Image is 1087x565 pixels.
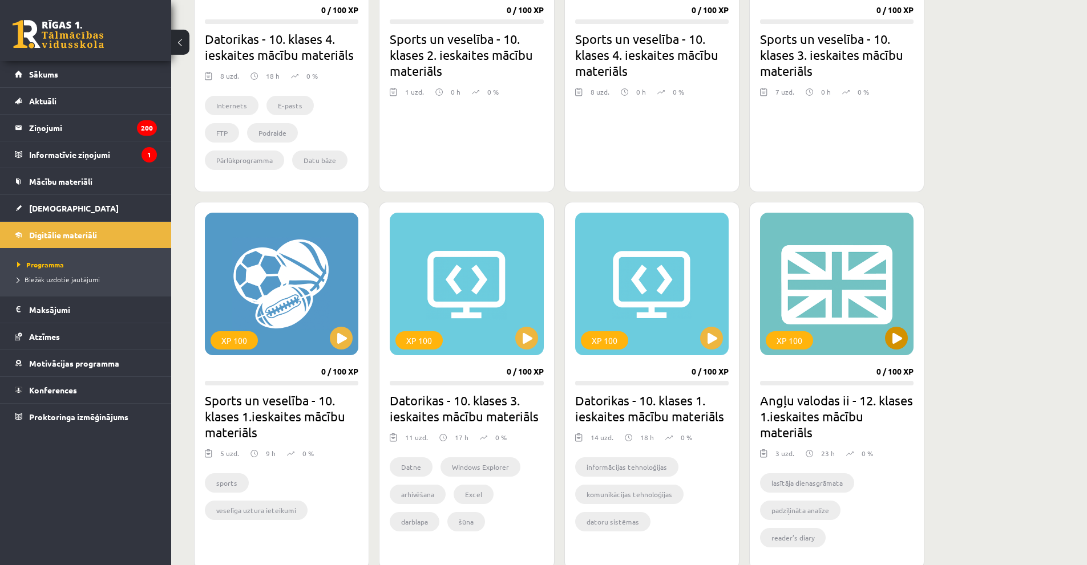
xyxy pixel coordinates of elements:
a: Rīgas 1. Tālmācības vidusskola [13,20,104,48]
span: Biežāk uzdotie jautājumi [17,275,100,284]
p: 18 h [266,71,280,81]
i: 1 [142,147,157,162]
div: 5 uzd. [220,448,239,465]
a: Atzīmes [15,323,157,349]
div: 8 uzd. [591,87,609,104]
div: 8 uzd. [220,71,239,88]
div: XP 100 [581,331,628,349]
h2: Sports un veselība - 10. klases 2. ieskaites mācību materiāls [390,31,543,79]
a: Proktoringa izmēģinājums [15,404,157,430]
h2: Angļu valodas ii - 12. klases 1.ieskaites mācību materiāls [760,392,914,440]
span: Digitālie materiāli [29,230,97,240]
li: reader’s diary [760,528,826,547]
p: 0 h [451,87,460,97]
a: Sākums [15,61,157,87]
p: 0 % [495,432,507,442]
p: 0 % [681,432,692,442]
a: [DEMOGRAPHIC_DATA] [15,195,157,221]
li: arhivēšana [390,485,446,504]
a: Maksājumi [15,296,157,323]
li: Datu bāze [292,151,347,170]
span: Atzīmes [29,331,60,342]
li: Excel [454,485,494,504]
li: sports [205,473,249,493]
a: Biežāk uzdotie jautājumi [17,274,160,284]
span: Proktoringa izmēģinājums [29,412,128,422]
h2: Datorikas - 10. klases 3. ieskaites mācību materiāls [390,392,543,424]
p: 17 h [455,432,468,442]
p: 0 % [302,448,314,458]
li: Windows Explorer [441,457,520,477]
li: FTP [205,123,239,143]
li: šūna [447,512,485,531]
legend: Informatīvie ziņojumi [29,141,157,168]
div: 11 uzd. [405,432,428,449]
h2: Sports un veselība - 10. klases 3. ieskaites mācību materiāls [760,31,914,79]
p: 0 % [306,71,318,81]
p: 0 h [821,87,831,97]
li: datoru sistēmas [575,512,650,531]
li: veselīga uztura ieteikumi [205,501,308,520]
li: padziļināta analīze [760,501,840,520]
li: Internets [205,96,258,115]
li: komunikācijas tehnoloģijas [575,485,684,504]
li: lasītāja dienasgrāmata [760,473,854,493]
a: Digitālie materiāli [15,222,157,248]
li: Podraide [247,123,298,143]
p: 0 % [862,448,873,458]
li: darblapa [390,512,439,531]
h2: Datorikas - 10. klases 4. ieskaites mācību materiāls [205,31,358,63]
div: XP 100 [395,331,443,349]
a: Programma [17,259,160,270]
legend: Maksājumi [29,296,157,323]
legend: Ziņojumi [29,115,157,141]
a: Motivācijas programma [15,350,157,376]
p: 18 h [640,432,654,442]
p: 9 h [266,448,276,458]
a: Mācību materiāli [15,168,157,194]
div: 1 uzd. [405,87,424,104]
div: XP 100 [211,331,258,349]
li: informācijas tehnoloģijas [575,457,678,477]
span: Programma [17,260,64,269]
a: Informatīvie ziņojumi1 [15,141,157,168]
p: 0 % [487,87,499,97]
span: Konferences [29,385,77,395]
p: 0 % [673,87,684,97]
h2: Datorikas - 10. klases 1. ieskaites mācību materiāls [575,392,729,424]
span: Motivācijas programma [29,358,119,368]
p: 0 h [636,87,646,97]
span: [DEMOGRAPHIC_DATA] [29,203,119,213]
h2: Sports un veselība - 10. klases 4. ieskaites mācību materiāls [575,31,729,79]
div: 14 uzd. [591,432,613,449]
div: XP 100 [766,331,813,349]
a: Konferences [15,377,157,403]
a: Ziņojumi200 [15,115,157,141]
li: E-pasts [266,96,314,115]
div: 3 uzd. [775,448,794,465]
h2: Sports un veselība - 10. klases 1.ieskaites mācību materiāls [205,392,358,440]
i: 200 [137,120,157,136]
a: Aktuāli [15,88,157,114]
p: 0 % [858,87,869,97]
span: Mācību materiāli [29,176,92,186]
p: 23 h [821,448,835,458]
div: 7 uzd. [775,87,794,104]
li: Datne [390,457,433,477]
span: Sākums [29,69,58,79]
li: Pārlūkprogramma [205,151,284,170]
span: Aktuāli [29,96,56,106]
